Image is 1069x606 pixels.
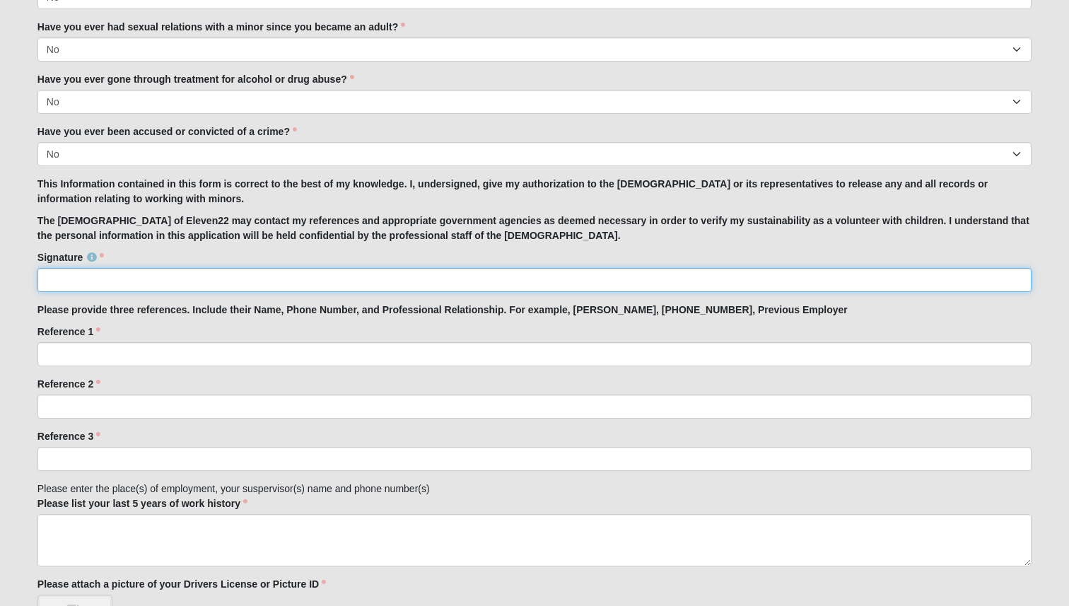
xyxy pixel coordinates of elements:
[37,304,848,315] strong: Please provide three references. Include their Name, Phone Number, and Professional Relationship....
[37,496,247,511] label: Please list your last 5 years of work history
[37,20,405,34] label: Have you ever had sexual relations with a minor since you became an adult?
[37,250,105,264] label: Signature
[37,325,100,339] label: Reference 1
[37,377,100,391] label: Reference 2
[37,124,297,139] label: Have you ever been accused or convicted of a crime?
[37,178,988,204] strong: This Information contained in this form is correct to the best of my knowledge. I, undersigned, g...
[37,429,100,443] label: Reference 3
[37,215,1029,241] strong: The [DEMOGRAPHIC_DATA] of Eleven22 may contact my references and appropriate government agencies ...
[37,577,326,591] label: Please attach a picture of your Drivers License or Picture ID
[37,72,354,86] label: Have you ever gone through treatment for alcohol or drug abuse?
